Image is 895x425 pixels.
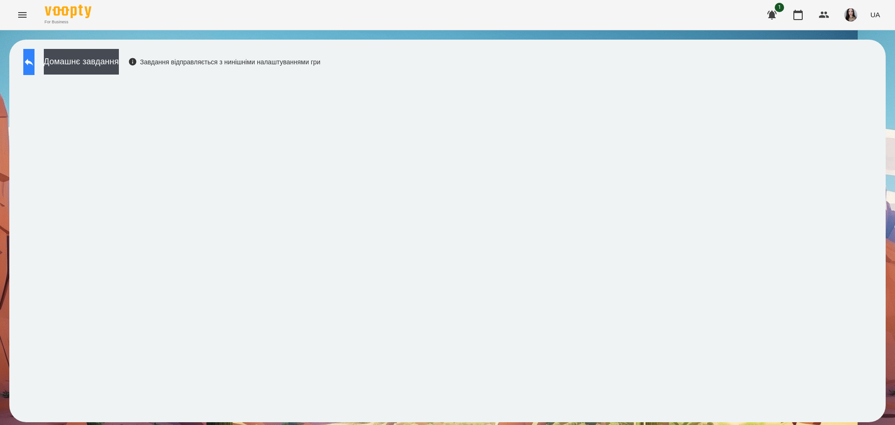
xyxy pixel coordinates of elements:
[128,57,321,67] div: Завдання відправляється з нинішніми налаштуваннями гри
[44,49,119,75] button: Домашнє завдання
[45,5,91,18] img: Voopty Logo
[11,4,34,26] button: Menu
[844,8,857,21] img: 23d2127efeede578f11da5c146792859.jpg
[870,10,880,20] span: UA
[45,19,91,25] span: For Business
[867,6,884,23] button: UA
[775,3,784,12] span: 1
